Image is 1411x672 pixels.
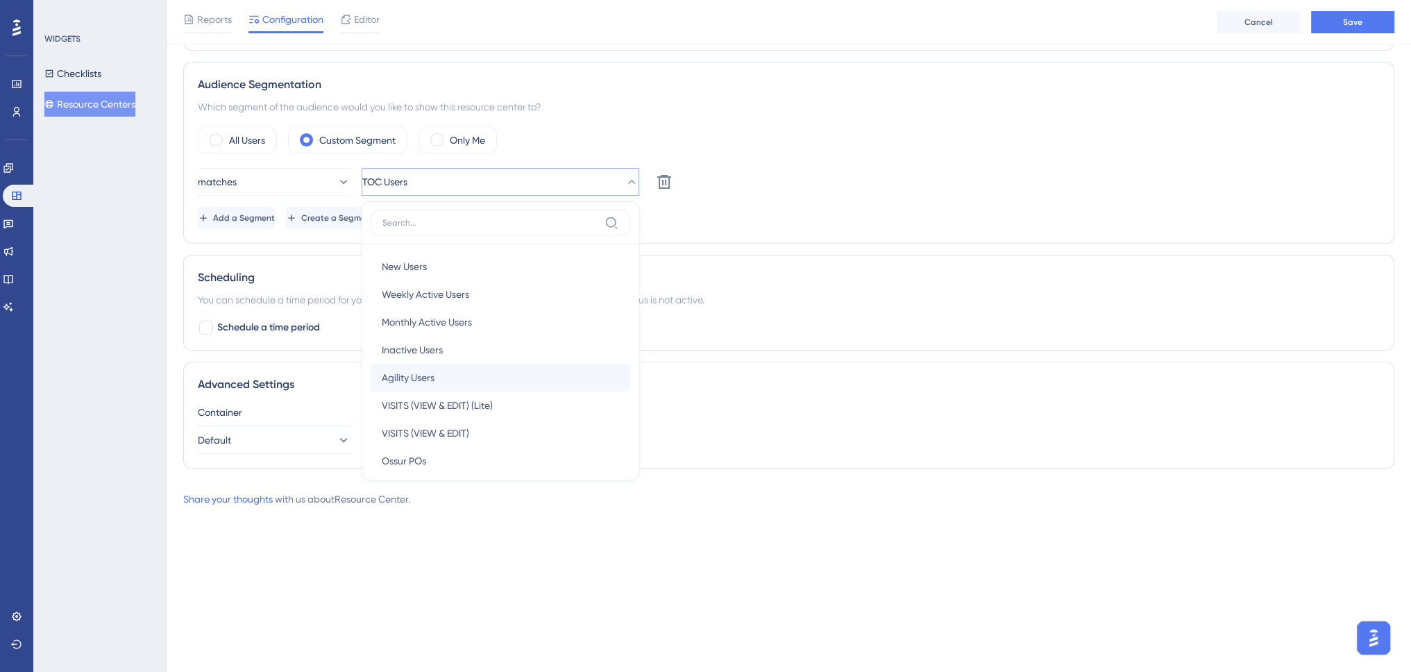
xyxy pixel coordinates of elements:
button: Agility Users [371,364,630,392]
span: Save [1343,17,1362,28]
button: Weekly Active Users [371,280,630,308]
div: Advanced Settings [198,376,1380,393]
button: Cancel [1217,11,1300,33]
div: WIDGETS [44,33,81,44]
span: VISITS (VIEW & EDIT) (Lite) [382,397,493,414]
span: Default [198,432,231,448]
button: Add a Segment [198,207,275,229]
button: Save [1311,11,1394,33]
span: Inactive Users [382,342,443,358]
div: You can schedule a time period for your resource center to appear. Scheduling will not work if th... [198,292,1380,308]
button: Create a Segment [286,207,374,229]
button: TOC Users [362,168,639,196]
label: Custom Segment [319,132,396,149]
span: Ossur POs [382,453,426,469]
span: TOC Users [362,174,407,190]
button: Ossur POs [371,447,630,475]
button: Resource Centers [44,92,135,117]
span: Reports [197,11,232,28]
button: VISITS (VIEW & EDIT) [371,419,630,447]
span: Editor [354,11,380,28]
span: New Users [382,258,427,275]
span: Cancel [1244,17,1273,28]
span: VISITS (VIEW & EDIT) [382,425,469,442]
label: All Users [229,132,265,149]
iframe: UserGuiding AI Assistant Launcher [1353,617,1394,659]
span: Monthly Active Users [382,314,472,330]
div: Scheduling [198,269,1380,286]
span: Schedule a time period [217,319,320,336]
label: Only Me [450,132,485,149]
input: Search... [382,217,599,228]
span: Configuration [262,11,323,28]
button: Inactive Users [371,336,630,364]
span: Create a Segment [301,212,374,224]
button: New Users [371,253,630,280]
span: Add a Segment [213,212,275,224]
div: Which segment of the audience would you like to show this resource center to? [198,99,1380,115]
button: VISITS (VIEW & EDIT) (Lite) [371,392,630,419]
span: Agility Users [382,369,434,386]
button: matches [198,168,350,196]
div: with us about Resource Center . [183,491,410,507]
div: Audience Segmentation [198,76,1380,93]
span: matches [198,174,237,190]
button: Checklists [44,61,101,86]
div: Container [198,404,1380,421]
a: Share your thoughts [183,494,273,505]
button: Monthly Active Users [371,308,630,336]
span: Weekly Active Users [382,286,469,303]
button: Default [198,426,350,454]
